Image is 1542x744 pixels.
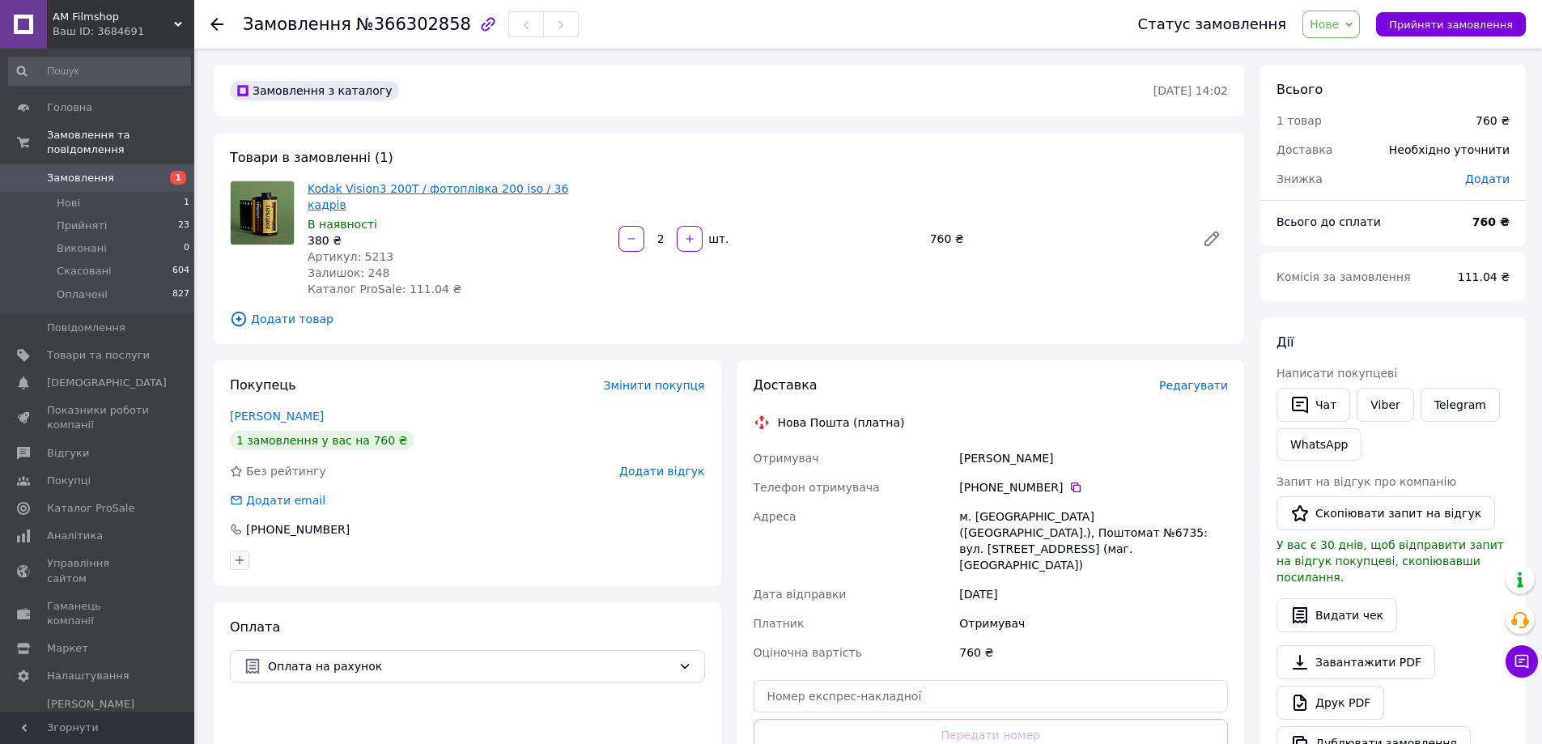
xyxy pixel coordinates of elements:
[1153,84,1228,97] time: [DATE] 14:02
[57,196,80,210] span: Нові
[210,16,223,32] div: Повернутися назад
[754,617,805,630] span: Платник
[230,377,296,393] span: Покупець
[754,481,880,494] span: Телефон отримувача
[57,264,112,278] span: Скасовані
[1357,388,1413,422] a: Viber
[47,403,150,432] span: Показники роботи компанії
[1277,538,1504,584] span: У вас є 30 днів, щоб відправити запит на відгук покупцеві, скопіювавши посилання.
[1277,686,1384,720] a: Друк PDF
[47,641,88,656] span: Маркет
[1277,82,1323,97] span: Всього
[754,377,818,393] span: Доставка
[956,444,1231,473] div: [PERSON_NAME]
[1159,379,1228,392] span: Редагувати
[184,241,189,256] span: 0
[754,588,847,601] span: Дата відправки
[47,501,134,516] span: Каталог ProSale
[956,638,1231,667] div: 760 ₴
[956,609,1231,638] div: Отримувач
[53,24,194,39] div: Ваш ID: 3684691
[57,287,108,302] span: Оплачені
[704,231,730,247] div: шт.
[47,556,150,585] span: Управління сайтом
[1277,388,1350,422] button: Чат
[308,218,377,231] span: В наявності
[268,657,672,675] span: Оплата на рахунок
[1277,270,1411,283] span: Комісія за замовлення
[1465,172,1510,185] span: Додати
[1310,18,1339,31] span: Нове
[47,128,194,157] span: Замовлення та повідомлення
[959,479,1228,495] div: [PHONE_NUMBER]
[308,250,393,263] span: Артикул: 5213
[308,266,389,279] span: Залишок: 248
[308,232,605,249] div: 380 ₴
[1277,475,1456,488] span: Запит на відгук про компанію
[1277,428,1361,461] a: WhatsApp
[244,521,351,538] div: [PHONE_NUMBER]
[184,196,189,210] span: 1
[57,219,107,233] span: Прийняті
[1277,334,1293,350] span: Дії
[47,669,130,683] span: Налаштування
[47,376,167,390] span: [DEMOGRAPHIC_DATA]
[1389,19,1513,31] span: Прийняти замовлення
[230,150,393,165] span: Товари в замовленні (1)
[246,465,326,478] span: Без рейтингу
[1506,645,1538,678] button: Чат з покупцем
[178,219,189,233] span: 23
[1472,215,1510,228] b: 760 ₴
[308,182,568,211] a: Kodak Vision3 200T / фотоплівка 200 iso / 36 кадрів
[231,181,294,244] img: Kodak Vision3 200T / фотоплівка 200 iso / 36 кадрів
[47,100,92,115] span: Головна
[1277,172,1323,185] span: Знижка
[230,431,414,450] div: 1 замовлення у вас на 760 ₴
[1376,12,1526,36] button: Прийняти замовлення
[172,287,189,302] span: 827
[57,241,107,256] span: Виконані
[754,646,862,659] span: Оціночна вартість
[244,492,327,508] div: Додати email
[754,510,796,523] span: Адреса
[619,465,704,478] span: Додати відгук
[774,415,909,431] div: Нова Пошта (платна)
[1458,270,1510,283] span: 111.04 ₴
[754,680,1229,712] input: Номер експрес-накладної
[1277,496,1495,530] button: Скопіювати запит на відгук
[228,492,327,508] div: Додати email
[1138,16,1287,32] div: Статус замовлення
[1277,215,1381,228] span: Всього до сплати
[47,321,125,335] span: Повідомлення
[924,227,1189,250] div: 760 ₴
[1277,598,1397,632] button: Видати чек
[1196,223,1228,255] a: Редагувати
[47,474,91,488] span: Покупці
[8,57,191,86] input: Пошук
[47,348,150,363] span: Товари та послуги
[47,446,89,461] span: Відгуки
[604,379,705,392] span: Змінити покупця
[53,10,174,24] span: AM Filmshop
[230,410,324,423] a: [PERSON_NAME]
[230,81,399,100] div: Замовлення з каталогу
[356,15,471,34] span: №366302858
[172,264,189,278] span: 604
[1421,388,1500,422] a: Telegram
[1476,113,1510,129] div: 760 ₴
[754,452,819,465] span: Отримувач
[47,529,103,543] span: Аналітика
[170,171,186,185] span: 1
[1379,132,1519,168] div: Необхідно уточнити
[308,283,461,295] span: Каталог ProSale: 111.04 ₴
[956,580,1231,609] div: [DATE]
[956,502,1231,580] div: м. [GEOGRAPHIC_DATA] ([GEOGRAPHIC_DATA].), Поштомат №6735: вул. [STREET_ADDRESS] (маг. [GEOGRAPHI...
[1277,645,1435,679] a: Завантажити PDF
[47,171,114,185] span: Замовлення
[1277,143,1332,156] span: Доставка
[230,619,280,635] span: Оплата
[1277,114,1322,127] span: 1 товар
[47,599,150,628] span: Гаманець компанії
[243,15,351,34] span: Замовлення
[47,697,150,742] span: [PERSON_NAME] та рахунки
